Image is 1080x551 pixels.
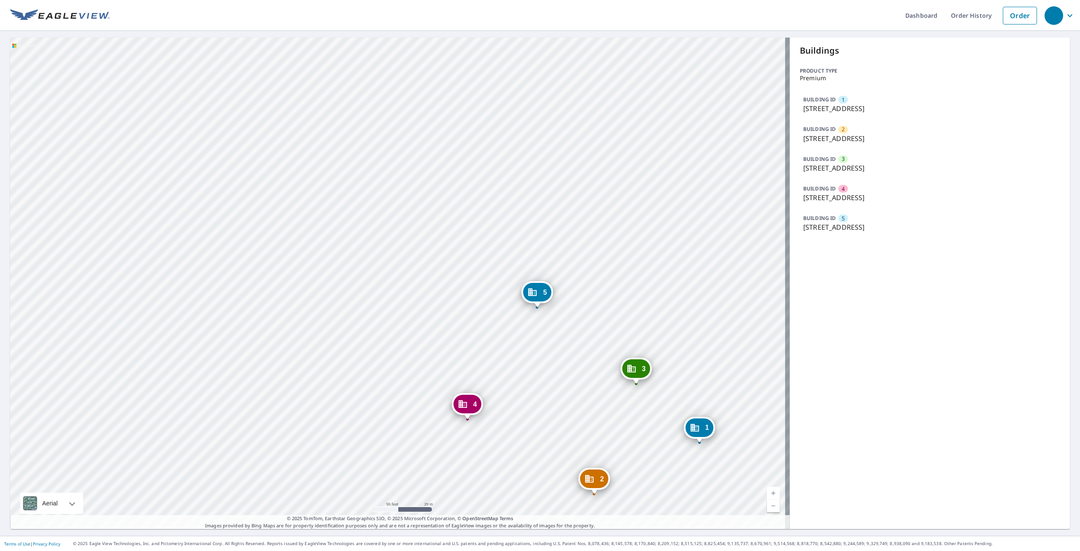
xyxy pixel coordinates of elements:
[287,515,513,522] span: © 2025 TomTom, Earthstar Geographics SIO, © 2025 Microsoft Corporation, ©
[1003,7,1037,24] a: Order
[462,515,498,521] a: OpenStreetMap
[451,393,483,419] div: Dropped pin, building 4, Commercial property, 2935 Rosebud Rd Loganville, GA 30052
[620,358,651,384] div: Dropped pin, building 3, Commercial property, 1501 Rosebud Court Ave Loganville, GA 30052
[705,424,709,431] span: 1
[803,155,836,163] p: BUILDING ID
[73,540,1076,547] p: © 2025 Eagle View Technologies, Inc. and Pictometry International Corp. All Rights Reserved. Repo...
[803,125,836,133] p: BUILDING ID
[521,281,553,307] div: Dropped pin, building 5, Commercial property, 2910 Rosebud Court Ave Loganville, GA 30052
[803,163,1056,173] p: [STREET_ADDRESS]
[803,103,1056,114] p: [STREET_ADDRESS]
[842,125,845,133] span: 2
[33,541,60,547] a: Privacy Policy
[499,515,513,521] a: Terms
[10,9,110,22] img: EV Logo
[600,476,604,482] span: 2
[800,44,1060,57] p: Buildings
[803,193,1056,203] p: [STREET_ADDRESS]
[767,499,780,512] a: Current Level 19, Zoom Out
[803,96,836,103] p: BUILDING ID
[803,222,1056,232] p: [STREET_ADDRESS]
[842,214,845,223] span: 5
[578,468,610,494] div: Dropped pin, building 2, Commercial property, 1502 Rosebud Court Ave Loganville, GA 30052
[4,541,60,546] p: |
[473,401,477,407] span: 4
[683,417,715,443] div: Dropped pin, building 1, Commercial property, 1207 Rosebud Court Ave Loganville, GA 30052
[842,96,845,104] span: 1
[40,493,60,514] div: Aerial
[20,493,83,514] div: Aerial
[803,133,1056,144] p: [STREET_ADDRESS]
[803,214,836,222] p: BUILDING ID
[803,185,836,192] p: BUILDING ID
[10,515,790,529] p: Images provided by Bing Maps are for property identification purposes only and are not a represen...
[4,541,30,547] a: Terms of Use
[543,289,547,296] span: 5
[767,487,780,499] a: Current Level 19, Zoom In
[842,185,845,193] span: 4
[800,67,1060,75] p: Product type
[842,155,845,163] span: 3
[642,366,645,372] span: 3
[800,75,1060,81] p: Premium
